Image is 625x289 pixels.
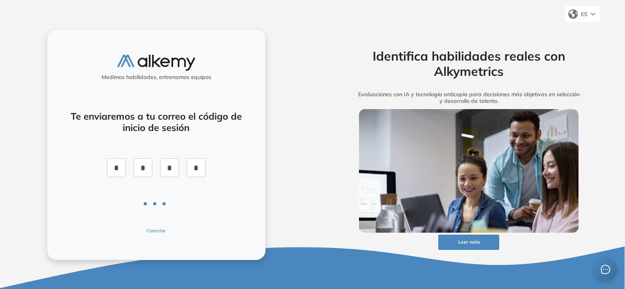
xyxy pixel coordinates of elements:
button: Cancelar [109,227,204,234]
h2: Identifica habilidades reales con Alkymetrics [347,48,591,79]
h5: Medimos habilidades, entrenamos equipos [50,74,262,81]
span: message [601,265,610,274]
h5: Evaluaciones con IA y tecnología anticopia para decisiones más objetivas en selección y desarroll... [347,91,591,104]
img: logo-alkemy [117,55,195,71]
img: arrow [591,13,595,16]
img: img-more-info [359,109,579,233]
img: world [568,9,578,19]
span: ES [581,11,587,18]
button: Leer nota [438,235,499,250]
h4: Te enviaremos a tu correo el código de inicio de sesión [68,111,245,133]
